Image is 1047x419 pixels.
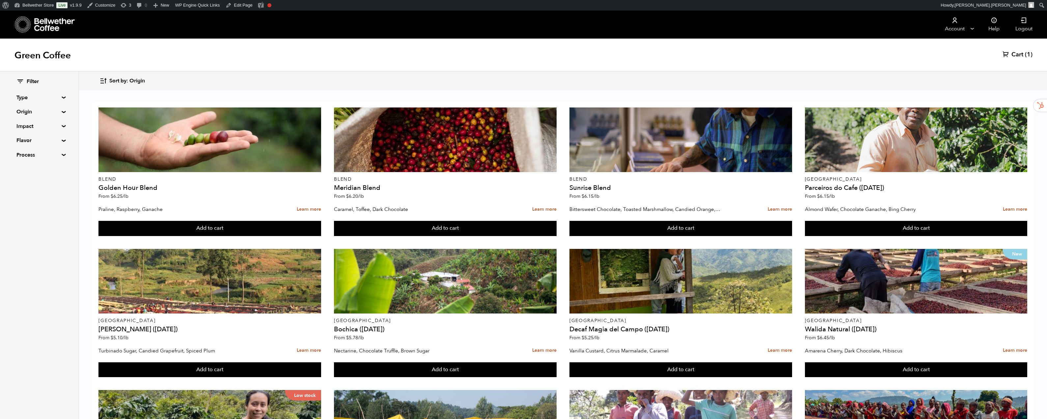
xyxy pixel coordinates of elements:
[334,185,557,191] h4: Meridian Blend
[297,202,321,217] a: Learn more
[98,177,321,182] p: Blend
[98,318,321,323] p: [GEOGRAPHIC_DATA]
[569,204,721,214] p: Bittersweet Chocolate, Toasted Marshmallow, Candied Orange, Praline
[532,344,557,358] a: Learn more
[16,94,62,102] summary: Type
[98,193,128,199] span: From
[334,177,557,182] p: Blend
[111,193,128,199] bdi: 6.25
[98,335,128,341] span: From
[297,344,321,358] a: Learn more
[569,326,792,333] h4: Decaf Magia del Campo ([DATE])
[569,185,792,191] h4: Sunrise Blend
[805,221,1028,236] button: Add to cart
[334,193,364,199] span: From
[805,362,1028,377] button: Add to cart
[99,73,145,89] button: Sort by: Origin
[829,335,835,341] span: /lb
[1003,51,1033,59] a: Cart (1)
[111,335,128,341] bdi: 5.10
[768,202,792,217] a: Learn more
[569,335,599,341] span: From
[123,193,128,199] span: /lb
[955,3,1026,8] span: [PERSON_NAME].[PERSON_NAME]
[267,3,271,7] div: Focus keyphrase not set
[334,318,557,323] p: [GEOGRAPHIC_DATA]
[98,362,321,377] button: Add to cart
[569,193,599,199] span: From
[934,11,975,39] a: Account
[98,185,321,191] h4: Golden Hour Blend
[346,193,349,199] span: $
[805,185,1028,191] h4: Parceiros do Cafe ([DATE])
[582,193,584,199] span: $
[334,335,364,341] span: From
[569,318,792,323] p: [GEOGRAPHIC_DATA]
[334,326,557,333] h4: Bochica ([DATE])
[582,335,584,341] span: $
[358,193,364,199] span: /lb
[111,335,113,341] span: $
[805,204,956,214] p: Almond Wafer, Chocolate Ganache, Bing Cherry
[593,335,599,341] span: /lb
[358,335,364,341] span: /lb
[817,193,820,199] span: $
[569,362,792,377] button: Add to cart
[805,318,1028,323] p: [GEOGRAPHIC_DATA]
[334,346,485,356] p: Nectarine, Chocolate Truffle, Brown Sugar
[346,335,349,341] span: $
[569,346,721,356] p: Vanilla Custard, Citrus Marmalade, Caramel
[16,122,62,130] summary: Impact
[569,221,792,236] button: Add to cart
[817,335,820,341] span: $
[334,204,485,214] p: Caramel, Toffee, Dark Chocolate
[56,2,68,8] a: Live
[1003,249,1027,259] p: New
[16,108,62,116] summary: Origin
[593,193,599,199] span: /lb
[109,77,145,85] span: Sort by: Origin
[582,193,599,199] bdi: 6.15
[111,193,113,199] span: $
[817,193,835,199] bdi: 6.15
[1011,51,1023,59] span: Cart
[14,49,71,61] h1: Green Coffee
[805,249,1028,314] a: New
[98,204,250,214] p: Praline, Raspberry, Ganache
[805,177,1028,182] p: [GEOGRAPHIC_DATA]
[16,151,62,159] summary: Process
[582,335,599,341] bdi: 5.25
[16,136,62,144] summary: Flavor
[1007,11,1040,39] a: Logout
[334,221,557,236] button: Add to cart
[27,78,39,85] span: Filter
[805,193,835,199] span: From
[817,335,835,341] bdi: 6.45
[532,202,557,217] a: Learn more
[334,362,557,377] button: Add to cart
[980,11,1007,39] a: Help
[123,335,128,341] span: /lb
[346,335,364,341] bdi: 5.78
[569,177,792,182] p: Blend
[98,326,321,333] h4: [PERSON_NAME] ([DATE])
[285,390,321,401] p: Low stock
[1025,51,1033,59] span: (1)
[805,326,1028,333] h4: Walida Natural ([DATE])
[98,221,321,236] button: Add to cart
[346,193,364,199] bdi: 6.20
[805,346,956,356] p: Amarena Cherry, Dark Chocolate, Hibiscus
[829,193,835,199] span: /lb
[1003,202,1027,217] a: Learn more
[805,335,835,341] span: From
[98,346,250,356] p: Turbinado Sugar, Candied Grapefruit, Spiced Plum
[1003,344,1027,358] a: Learn more
[768,344,792,358] a: Learn more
